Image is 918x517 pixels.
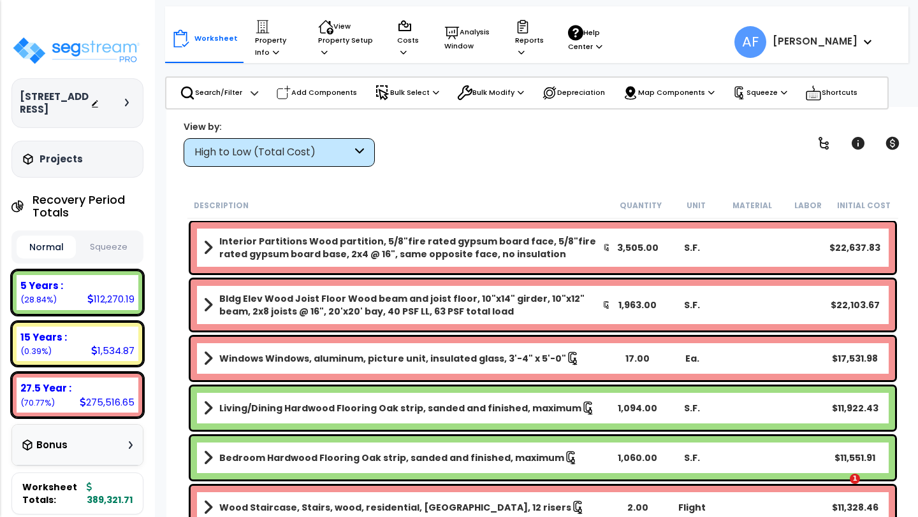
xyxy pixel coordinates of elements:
p: Bulk Select [375,85,439,101]
p: Add Components [276,85,357,101]
p: Reports [515,19,544,58]
b: 15 Years : [20,330,67,344]
button: Squeeze [79,236,138,258]
div: $22,637.83 [828,241,882,254]
div: Add Components [269,79,364,107]
b: Bldg Elev Wood Joist Floor Wood beam and joist floor, 10"x14" girder, 10"x12" beam, 2x8 joists @ ... [219,292,602,318]
div: 1,534.87 [91,344,135,357]
div: 17.00 [611,352,665,365]
p: Analysis Window [444,25,491,52]
h3: [STREET_ADDRESS] [20,90,91,116]
b: 27.5 Year : [20,381,71,395]
small: Quantity [620,201,662,211]
div: Depreciation [535,79,612,107]
b: 389,321.71 [87,481,133,506]
div: S.F. [665,241,719,254]
div: View by: [184,120,375,133]
div: 112,270.19 [87,292,135,306]
b: 5 Years : [20,279,63,292]
button: Normal [17,236,76,258]
h3: Projects [40,153,83,166]
a: Assembly Title [203,350,611,367]
p: Search/Filter [180,85,242,101]
p: Costs [397,19,420,58]
div: $11,922.43 [828,402,882,414]
b: Wood Staircase, Stairs, wood, residential, [GEOGRAPHIC_DATA], 12 risers [219,501,571,514]
div: 1,963.00 [611,299,665,311]
small: Initial Cost [837,201,891,211]
div: S.F. [665,451,719,464]
div: High to Low (Total Cost) [194,145,352,160]
div: 2.00 [611,501,665,514]
small: Material [732,201,772,211]
a: Assembly Title [203,292,611,318]
span: 1 [850,474,860,484]
div: $11,551.91 [828,451,882,464]
span: AF [734,26,766,58]
div: 3,505.00 [611,241,665,254]
p: Depreciation [542,85,605,101]
b: Windows Windows, aluminum, picture unit, insulated glass, 3'-4" x 5'-0" [219,352,566,365]
b: Bedroom Hardwood Flooring Oak strip, sanded and finished, maximum [219,451,564,464]
img: logo_pro_r.png [11,36,141,66]
a: Assembly Title [203,449,611,467]
small: (28.84%) [20,294,57,305]
iframe: Intercom live chat [824,474,854,504]
small: Description [194,201,249,211]
p: Bulk Modify [457,85,524,101]
div: 1,060.00 [611,451,665,464]
div: S.F. [665,299,719,311]
div: Shortcuts [798,78,864,108]
span: Worksheet Totals: [22,481,82,506]
b: Living/Dining Hardwood Flooring Oak strip, sanded and finished, maximum [219,402,581,414]
a: Assembly Title [203,499,611,516]
div: 1,094.00 [611,402,665,414]
b: Interior Partitions Wood partition, 5/8"fire rated gypsum board face, 5/8"fire rated gypsum board... [219,235,603,260]
small: (0.39%) [20,346,52,357]
div: Ea. [665,352,719,365]
p: Worksheet [194,32,238,45]
a: Assembly Title [203,235,611,260]
div: Flight [665,501,719,514]
small: Labor [794,201,822,211]
div: $11,328.46 [828,501,882,514]
p: Property Info [255,19,294,58]
h3: Bonus [36,440,68,451]
div: 275,516.65 [80,395,135,409]
p: Map Components [623,85,715,101]
p: Squeeze [732,86,787,100]
small: (70.77%) [20,397,55,408]
div: $22,103.67 [828,299,882,311]
h4: Recovery Period Totals [33,194,144,219]
b: [PERSON_NAME] [773,34,857,48]
div: S.F. [665,402,719,414]
a: Assembly Title [203,399,611,417]
p: View Property Setup [318,19,373,58]
p: Shortcuts [805,84,857,102]
small: Unit [687,201,706,211]
p: Help Center [568,25,604,53]
div: $17,531.98 [828,352,882,365]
